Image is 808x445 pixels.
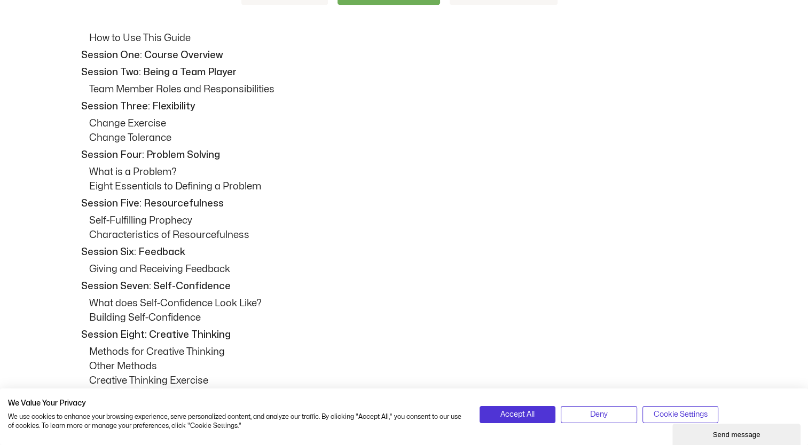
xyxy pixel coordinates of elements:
[89,262,735,276] p: Giving and Receiving Feedback
[89,165,735,179] p: What is a Problem?
[81,279,733,293] p: Session Seven: Self-Confidence
[89,213,735,228] p: Self-Fulfilling Prophecy
[81,48,733,62] p: Session One: Course Overview
[500,409,535,420] span: Accept All
[590,409,608,420] span: Deny
[81,148,733,162] p: Session Four: Problem Solving
[81,99,733,114] p: Session Three: Flexibility
[89,131,735,145] p: Change Tolerance
[654,409,708,420] span: Cookie Settings
[8,412,464,431] p: We use cookies to enhance your browsing experience, serve personalized content, and analyze our t...
[642,406,719,423] button: Adjust cookie preferences
[672,422,803,445] iframe: chat widget
[89,82,735,97] p: Team Member Roles and Responsibilities
[81,196,733,211] p: Session Five: Resourcefulness
[89,374,735,388] p: Creative Thinking Exercise
[81,245,733,259] p: Session Six: Feedback
[81,328,733,342] p: Session Eight: Creative Thinking
[89,31,735,45] p: How to Use This Guide
[480,406,556,423] button: Accept all cookies
[89,311,735,325] p: Building Self-Confidence
[561,406,637,423] button: Deny all cookies
[8,399,464,408] h2: We Value Your Privacy
[89,296,735,311] p: What does Self-Confidence Look Like?
[89,116,735,131] p: Change Exercise
[81,65,733,80] p: Session Two: Being a Team Player
[89,359,735,374] p: Other Methods
[89,179,735,194] p: Eight Essentials to Defining a Problem
[89,228,735,242] p: Characteristics of Resourcefulness
[89,345,735,359] p: Methods for Creative Thinking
